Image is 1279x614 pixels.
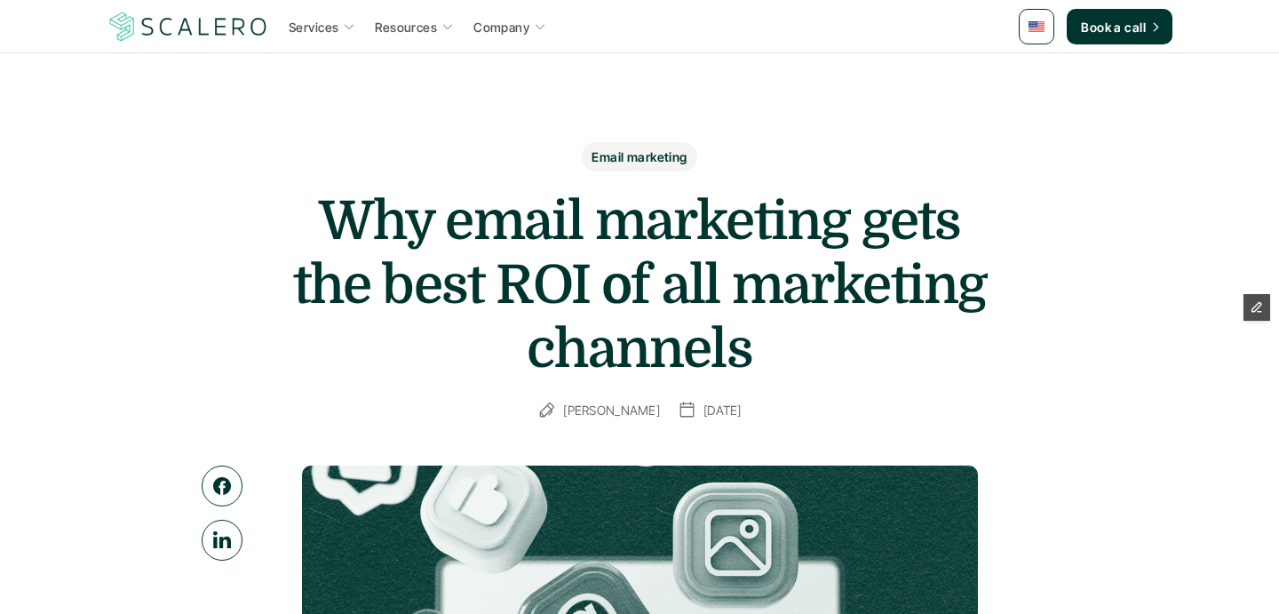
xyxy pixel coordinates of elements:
p: Book a call [1081,18,1146,36]
p: [DATE] [703,399,742,421]
a: Book a call [1067,9,1172,44]
img: Scalero company logo [107,10,270,44]
p: Email marketing [592,148,687,166]
p: Resources [375,18,437,36]
p: [PERSON_NAME] [563,399,660,421]
p: Services [289,18,338,36]
button: Edit Framer Content [1243,294,1270,321]
h1: Why email marketing gets the best ROI of all marketing channels [284,189,995,381]
a: Scalero company logo [107,11,270,43]
p: Company [473,18,529,36]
